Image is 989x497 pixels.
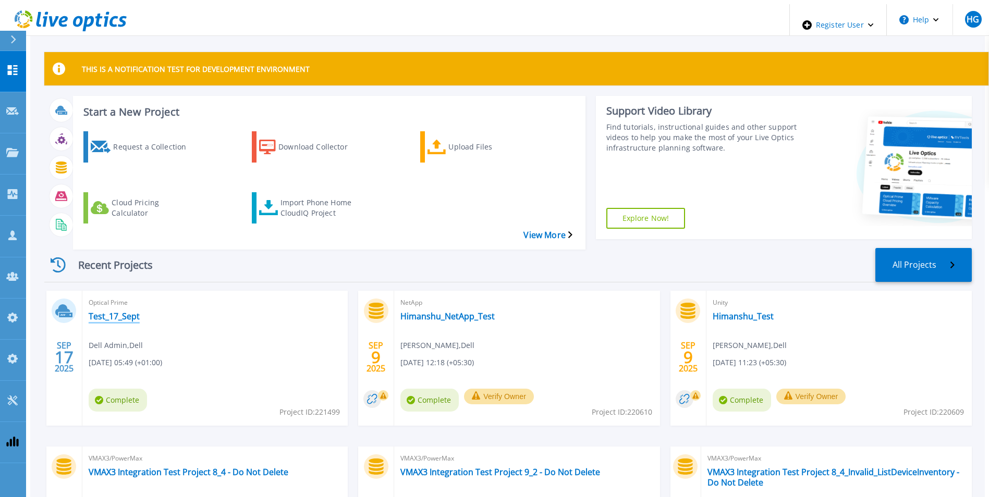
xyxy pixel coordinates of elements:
[713,311,774,321] a: Himanshu_Test
[366,338,386,376] div: SEP 2025
[400,389,459,412] span: Complete
[83,192,210,223] a: Cloud Pricing Calculator
[713,357,786,368] span: [DATE] 11:23 (+05:30)
[400,340,474,351] span: [PERSON_NAME] , Dell
[279,406,340,418] span: Project ID: 221499
[400,357,474,368] span: [DATE] 12:18 (+05:30)
[280,195,364,221] div: Import Phone Home CloudIQ Project
[400,297,653,308] span: NetApp
[112,195,195,221] div: Cloud Pricing Calculator
[523,230,572,240] a: View More
[713,297,966,308] span: Unity
[713,340,787,351] span: [PERSON_NAME] , Dell
[89,340,143,351] span: Dell Admin , Dell
[707,453,966,464] span: VMAX3/PowerMax
[89,297,341,308] span: Optical Prime
[278,134,362,160] div: Download Collector
[707,467,966,488] a: VMAX3 Integration Test Project 8_4_Invalid_ListDeviceInventory - Do Not Delete
[887,4,952,35] button: Help
[400,453,653,464] span: VMAX3/PowerMax
[713,389,771,412] span: Complete
[89,311,140,321] a: Test_17_Sept
[420,131,546,163] a: Upload Files
[89,357,162,368] span: [DATE] 05:49 (+01:00)
[967,15,979,23] span: HG
[776,389,846,404] button: Verify Owner
[683,353,693,362] span: 9
[89,467,288,477] a: VMAX3 Integration Test Project 8_4 - Do Not Delete
[252,131,378,163] a: Download Collector
[55,353,74,362] span: 17
[54,338,74,376] div: SEP 2025
[400,467,600,477] a: VMAX3 Integration Test Project 9_2 - Do Not Delete
[89,389,147,412] span: Complete
[592,406,652,418] span: Project ID: 220610
[606,122,798,153] div: Find tutorials, instructional guides and other support videos to help you make the most of your L...
[448,134,532,160] div: Upload Files
[903,406,964,418] span: Project ID: 220609
[875,248,972,282] a: All Projects
[464,389,534,404] button: Verify Owner
[606,104,798,118] div: Support Video Library
[371,353,381,362] span: 9
[83,106,572,118] h3: Start a New Project
[89,453,341,464] span: VMAX3/PowerMax
[83,131,210,163] a: Request a Collection
[113,134,197,160] div: Request a Collection
[606,208,686,229] a: Explore Now!
[678,338,698,376] div: SEP 2025
[400,311,495,321] a: Himanshu_NetApp_Test
[82,64,310,74] p: THIS IS A NOTIFICATION TEST FOR DEVELOPMENT ENVIRONMENT
[790,4,886,46] div: Register User
[44,252,169,278] div: Recent Projects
